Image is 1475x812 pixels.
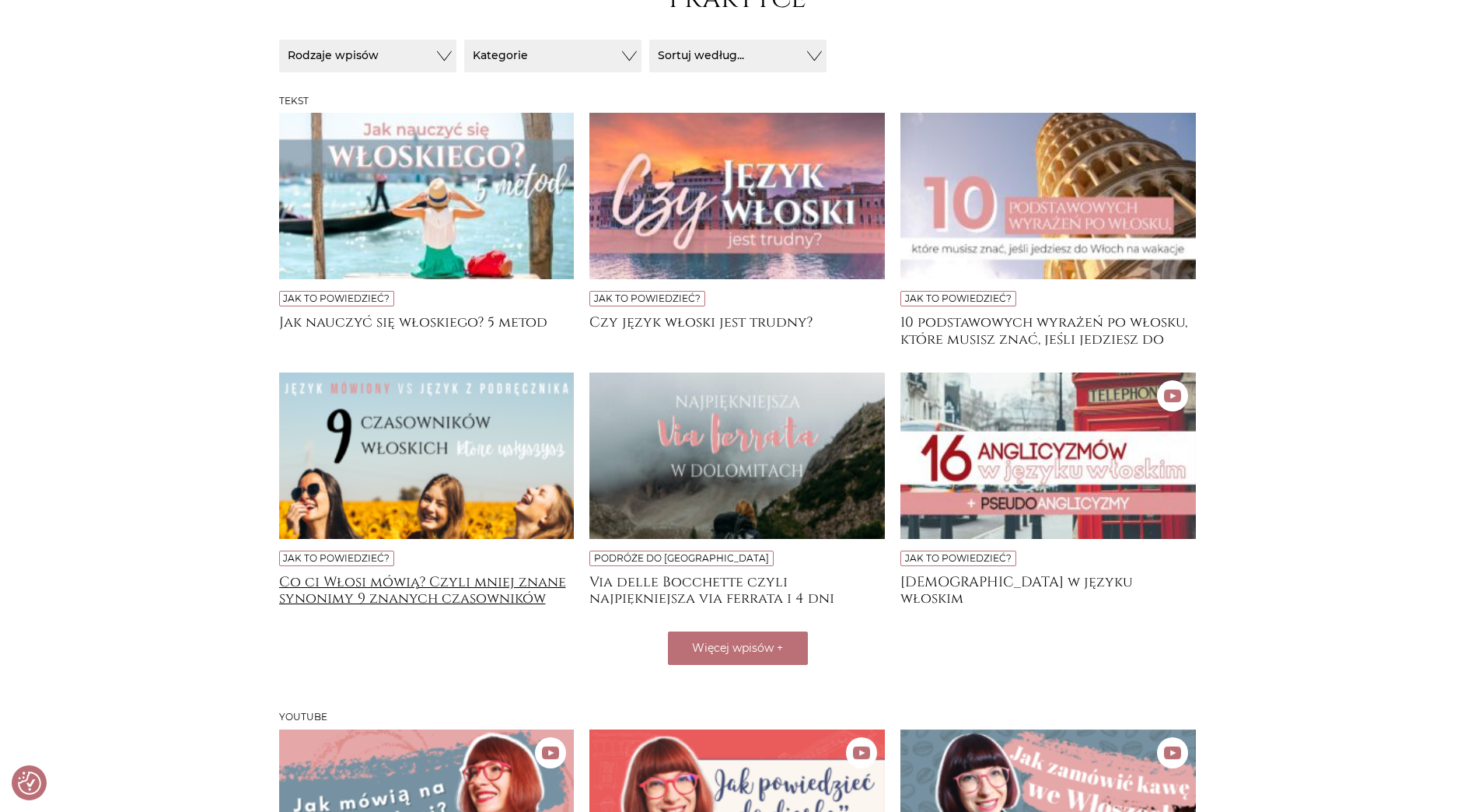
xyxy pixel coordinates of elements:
h3: Youtube [279,712,1197,723]
a: 10 podstawowych wyrażeń po włosku, które musisz znać, jeśli jedziesz do [GEOGRAPHIC_DATA] na wakacje [900,314,1196,345]
button: Więcej wpisów + [668,632,808,665]
button: Kategorie [464,40,641,72]
a: Co ci Włosi mówią? Czyli mniej znane synonimy 9 znanych czasowników [279,574,575,605]
a: Jak to powiedzieć? [283,552,390,564]
a: Czy język włoski jest trudny? [589,314,885,345]
a: Jak to powiedzieć? [594,292,701,304]
h3: Tekst [279,96,1197,107]
a: [DEMOGRAPHIC_DATA] w języku włoskim [900,574,1196,605]
button: Preferencje co do zgód [18,772,41,795]
a: Jak to powiedzieć? [905,552,1012,564]
button: Sortuj według... [649,40,827,72]
a: Jak to powiedzieć? [283,292,390,304]
img: Revisit consent button [18,772,41,795]
button: Rodzaje wpisów [279,40,456,72]
a: Jak nauczyć się włoskiego? 5 metod [279,314,575,345]
span: Więcej wpisów [692,641,774,655]
a: Jak to powiedzieć? [905,292,1012,304]
a: Via delle Bocchette czyli najpiękniejsza via ferrata i 4 dni trekkingu w [GEOGRAPHIC_DATA] [589,574,885,605]
span: + [777,641,783,655]
a: Podróże do [GEOGRAPHIC_DATA] [594,552,769,564]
